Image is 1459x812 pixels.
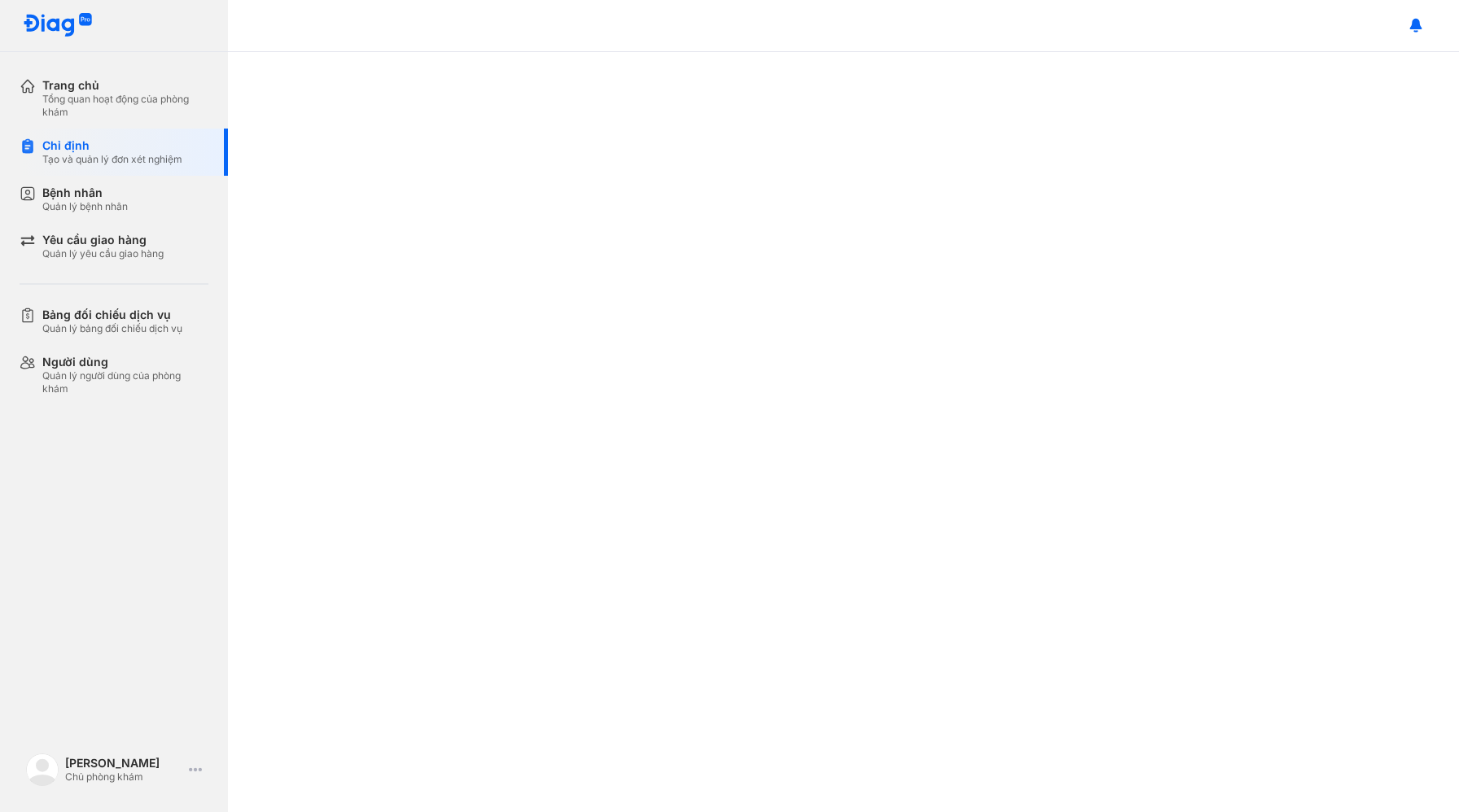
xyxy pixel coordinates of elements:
[42,233,164,247] div: Yêu cầu giao hàng
[42,308,182,322] div: Bảng đối chiếu dịch vụ
[42,247,164,260] div: Quản lý yêu cầu giao hàng
[42,138,182,153] div: Chỉ định
[42,369,208,395] div: Quản lý người dùng của phòng khám
[42,78,208,93] div: Trang chủ
[42,93,208,119] div: Tổng quan hoạt động của phòng khám
[42,355,208,369] div: Người dùng
[42,153,182,166] div: Tạo và quản lý đơn xét nghiệm
[23,13,93,38] img: logo
[42,186,128,200] div: Bệnh nhân
[42,200,128,213] div: Quản lý bệnh nhân
[65,771,182,784] div: Chủ phòng khám
[65,756,182,771] div: [PERSON_NAME]
[26,753,59,786] img: logo
[42,322,182,335] div: Quản lý bảng đối chiếu dịch vụ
